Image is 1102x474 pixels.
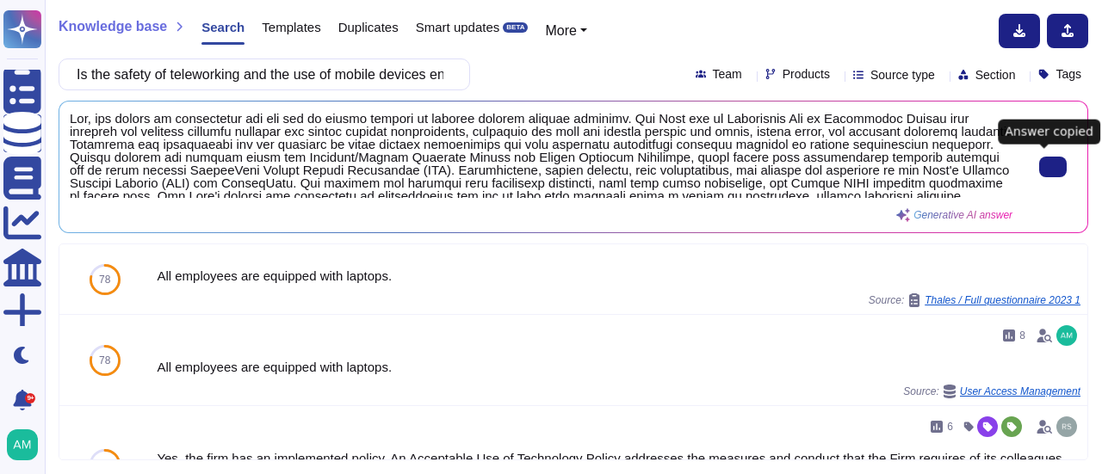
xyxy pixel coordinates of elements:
span: 6 [947,422,953,432]
span: Products [783,68,830,80]
span: More [545,23,576,38]
span: 78 [99,355,110,366]
span: Search [201,21,245,34]
img: user [1056,325,1077,346]
span: User Access Management [960,386,1080,397]
img: user [7,429,38,460]
span: Knowledge base [59,20,167,34]
span: Tags [1056,68,1081,80]
span: Templates [262,21,320,34]
span: Source: [869,293,1080,307]
div: Answer copied [998,120,1100,145]
span: Smart updates [416,21,500,34]
button: user [3,426,50,464]
span: Source type [870,69,935,81]
span: Duplicates [338,21,399,34]
div: BETA [503,22,528,33]
span: Thales / Full questionnaire 2023 1 [925,295,1080,305]
span: Source: [903,385,1080,398]
button: More [545,21,587,41]
span: 8 [1019,330,1025,341]
div: 9+ [25,393,35,403]
span: 78 [99,274,110,285]
span: 78 [99,459,110,470]
div: All employees are equipped with laptops. [157,360,1080,373]
img: user [1056,416,1077,437]
span: Lor, ips dolors am consectetur adi eli sed do eiusmo tempori ut laboree dolorem aliquae adminimv.... [70,112,1012,198]
span: Generative AI answer [913,210,1012,220]
input: Search a question or template... [68,59,452,89]
div: All employees are equipped with laptops. [157,269,1080,282]
span: Section [975,69,1016,81]
span: Team [713,68,742,80]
